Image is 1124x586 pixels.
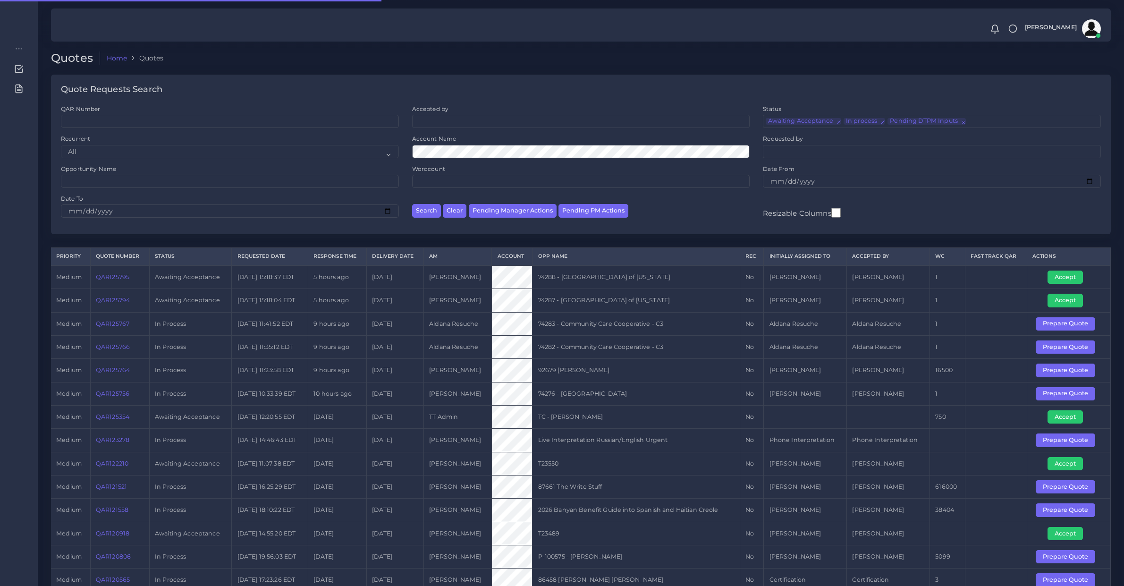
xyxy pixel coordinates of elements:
[149,382,232,405] td: In Process
[423,429,491,452] td: [PERSON_NAME]
[96,297,130,304] a: QAR125794
[930,359,965,382] td: 16500
[740,522,764,545] td: No
[1048,457,1083,470] button: Accept
[96,460,128,467] a: QAR122210
[56,297,82,304] span: medium
[1036,340,1095,354] button: Prepare Quote
[847,475,930,498] td: [PERSON_NAME]
[56,273,82,280] span: medium
[367,499,424,522] td: [DATE]
[96,530,129,537] a: QAR120918
[532,289,740,312] td: 74287 - [GEOGRAPHIC_DATA] of [US_STATE]
[423,405,491,428] td: TT Admin
[847,359,930,382] td: [PERSON_NAME]
[423,265,491,289] td: [PERSON_NAME]
[232,452,308,475] td: [DATE] 11:07:38 EDT
[367,475,424,498] td: [DATE]
[764,545,847,569] td: [PERSON_NAME]
[930,475,965,498] td: 616000
[232,545,308,569] td: [DATE] 19:56:03 EDT
[367,289,424,312] td: [DATE]
[96,273,129,280] a: QAR125795
[847,429,930,452] td: Phone Interpretation
[930,312,965,335] td: 1
[149,359,232,382] td: In Process
[232,405,308,428] td: [DATE] 12:20:55 EDT
[1027,248,1110,265] th: Actions
[847,545,930,569] td: [PERSON_NAME]
[232,499,308,522] td: [DATE] 18:10:22 EDT
[1048,413,1090,420] a: Accept
[56,343,82,350] span: medium
[1036,506,1102,513] a: Prepare Quote
[847,452,930,475] td: [PERSON_NAME]
[51,248,90,265] th: Priority
[423,545,491,569] td: [PERSON_NAME]
[423,359,491,382] td: [PERSON_NAME]
[308,265,367,289] td: 5 hours ago
[423,499,491,522] td: [PERSON_NAME]
[61,135,90,143] label: Recurrent
[847,499,930,522] td: [PERSON_NAME]
[887,118,966,125] li: Pending DTPM Inputs
[847,382,930,405] td: [PERSON_NAME]
[423,382,491,405] td: [PERSON_NAME]
[96,576,130,583] a: QAR120565
[1048,527,1083,540] button: Accept
[763,105,781,113] label: Status
[56,576,82,583] span: medium
[96,343,130,350] a: QAR125766
[61,195,83,203] label: Date To
[423,335,491,358] td: Aldana Resuche
[1036,317,1095,331] button: Prepare Quote
[930,382,965,405] td: 1
[308,382,367,405] td: 10 hours ago
[56,390,82,397] span: medium
[149,452,232,475] td: Awaiting Acceptance
[740,312,764,335] td: No
[90,248,149,265] th: Quote Number
[847,265,930,289] td: [PERSON_NAME]
[308,289,367,312] td: 5 hours ago
[149,405,232,428] td: Awaiting Acceptance
[847,312,930,335] td: Aldana Resuche
[532,429,740,452] td: Live Interpretation Russian/English Urgent
[232,382,308,405] td: [DATE] 10:33:39 EDT
[1082,19,1101,38] img: avatar
[56,436,82,443] span: medium
[56,530,82,537] span: medium
[61,165,116,173] label: Opportunity Name
[149,545,232,569] td: In Process
[1036,366,1102,374] a: Prepare Quote
[96,320,129,327] a: QAR125767
[96,390,129,397] a: QAR125756
[127,53,163,63] li: Quotes
[232,335,308,358] td: [DATE] 11:35:12 EDT
[764,382,847,405] td: [PERSON_NAME]
[532,312,740,335] td: 74283 - Community Care Cooperative - C3
[308,335,367,358] td: 9 hours ago
[740,359,764,382] td: No
[412,165,445,173] label: Wordcount
[149,522,232,545] td: Awaiting Acceptance
[532,499,740,522] td: 2026 Banyan Benefit Guide into Spanish and Haitian Creole
[532,382,740,405] td: 74276 - [GEOGRAPHIC_DATA]
[56,506,82,513] span: medium
[532,359,740,382] td: 92679 [PERSON_NAME]
[1048,410,1083,424] button: Accept
[558,204,628,218] button: Pending PM Actions
[930,289,965,312] td: 1
[930,545,965,569] td: 5099
[930,405,965,428] td: 750
[308,248,367,265] th: Response Time
[1048,529,1090,536] a: Accept
[847,522,930,545] td: [PERSON_NAME]
[740,248,764,265] th: REC
[308,475,367,498] td: [DATE]
[740,265,764,289] td: No
[764,452,847,475] td: [PERSON_NAME]
[149,475,232,498] td: In Process
[1036,390,1102,397] a: Prepare Quote
[1036,480,1095,493] button: Prepare Quote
